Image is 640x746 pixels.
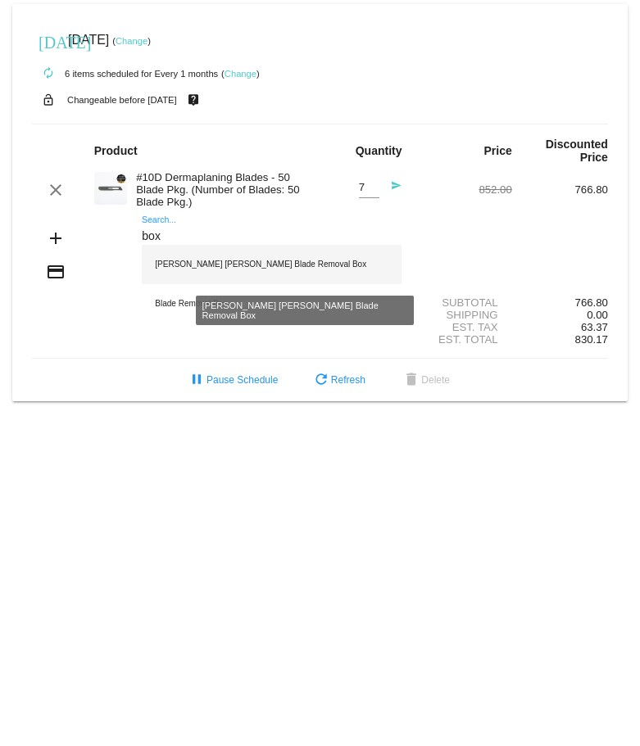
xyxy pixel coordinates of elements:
div: [PERSON_NAME] [PERSON_NAME] Blade Removal Box [142,245,402,284]
mat-icon: delete [402,371,421,391]
span: Pause Schedule [187,374,278,386]
div: Subtotal [416,296,512,309]
small: 6 items scheduled for Every 1 months [32,69,218,79]
small: ( ) [221,69,260,79]
mat-icon: live_help [184,89,203,111]
span: 830.17 [575,333,608,346]
div: Shipping [416,309,512,321]
small: ( ) [112,36,151,46]
mat-icon: pause [187,371,207,391]
mat-icon: credit_card [46,262,66,282]
div: Est. Tax [416,321,512,333]
span: 63.37 [581,321,608,333]
button: Refresh [298,365,379,395]
button: Delete [388,365,463,395]
span: Delete [402,374,450,386]
mat-icon: [DATE] [39,31,58,51]
div: #10D Dermaplaning Blades - 50 Blade Pkg. (Number of Blades: 50 Blade Pkg.) [128,171,320,208]
strong: Product [94,144,138,157]
strong: Price [484,144,512,157]
mat-icon: send [382,180,402,200]
mat-icon: add [46,228,66,248]
input: Quantity [359,182,379,194]
mat-icon: autorenew [39,64,58,84]
div: 766.80 [512,183,608,196]
mat-icon: clear [46,180,66,200]
img: Cart-Images-32.png [94,172,127,205]
div: Blade Removal Box [142,284,402,323]
input: Search... [142,230,402,243]
small: Changeable before [DATE] [67,95,177,105]
div: 766.80 [512,296,608,309]
div: 852.00 [416,183,512,196]
span: 0.00 [587,309,608,321]
div: Est. Total [416,333,512,346]
strong: Discounted Price [546,138,608,164]
strong: Quantity [356,144,402,157]
a: Change [116,36,148,46]
a: Change [225,69,256,79]
mat-icon: lock_open [39,89,58,111]
button: Pause Schedule [174,365,291,395]
span: Refresh [311,374,365,386]
mat-icon: refresh [311,371,331,391]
